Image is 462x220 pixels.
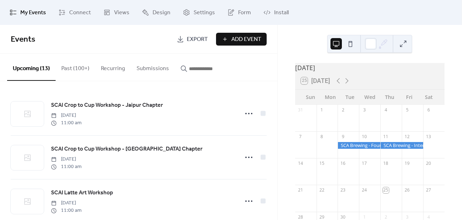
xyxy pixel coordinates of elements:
[383,214,389,220] div: 2
[187,35,208,44] span: Export
[404,134,410,140] div: 12
[361,161,368,167] div: 17
[295,63,445,72] div: [DATE]
[404,161,410,167] div: 19
[238,9,251,17] span: Form
[222,3,256,22] a: Form
[404,187,410,193] div: 26
[51,189,113,197] span: SCAI Latte Art Workshop
[399,90,419,104] div: Fri
[340,161,346,167] div: 16
[383,134,389,140] div: 11
[380,142,423,148] div: SCA Brewing - Intermediate
[297,161,303,167] div: 14
[426,214,432,220] div: 4
[383,107,389,113] div: 4
[297,134,303,140] div: 7
[297,187,303,193] div: 21
[340,107,346,113] div: 2
[340,187,346,193] div: 23
[95,54,131,80] button: Recurring
[361,107,368,113] div: 3
[258,3,294,22] a: Install
[4,3,51,22] a: My Events
[171,33,213,46] a: Export
[319,214,325,220] div: 29
[419,90,439,104] div: Sat
[51,145,202,154] a: SCAI Crop to Cup Workshop - [GEOGRAPHIC_DATA] Chapter
[69,9,91,17] span: Connect
[51,112,82,119] span: [DATE]
[114,9,129,17] span: Views
[7,54,56,81] button: Upcoming (13)
[340,214,346,220] div: 30
[301,90,320,104] div: Sun
[361,134,368,140] div: 10
[297,107,303,113] div: 31
[426,134,432,140] div: 13
[361,214,368,220] div: 1
[380,90,399,104] div: Thu
[51,188,113,198] a: SCAI Latte Art Workshop
[426,107,432,113] div: 6
[51,207,82,214] span: 11:00 am
[319,134,325,140] div: 8
[383,161,389,167] div: 18
[404,214,410,220] div: 3
[320,90,340,104] div: Mon
[51,119,82,127] span: 11:00 am
[98,3,135,22] a: Views
[274,9,289,17] span: Install
[426,161,432,167] div: 20
[178,3,220,22] a: Settings
[360,90,380,104] div: Wed
[340,90,360,104] div: Tue
[51,163,82,171] span: 11:00 am
[319,161,325,167] div: 15
[20,9,46,17] span: My Events
[51,199,82,207] span: [DATE]
[153,9,170,17] span: Design
[361,187,368,193] div: 24
[56,54,95,80] button: Past (100+)
[216,33,267,46] button: Add Event
[319,107,325,113] div: 1
[53,3,96,22] a: Connect
[297,214,303,220] div: 28
[51,101,163,110] a: SCAI Crop to Cup Workshop - Jaipur Chapter
[338,142,380,148] div: SCA Brewing - Foundation
[137,3,176,22] a: Design
[319,187,325,193] div: 22
[131,54,175,80] button: Submissions
[11,32,35,47] span: Events
[51,156,82,163] span: [DATE]
[404,107,410,113] div: 5
[231,35,261,44] span: Add Event
[194,9,215,17] span: Settings
[383,187,389,193] div: 25
[340,134,346,140] div: 9
[426,187,432,193] div: 27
